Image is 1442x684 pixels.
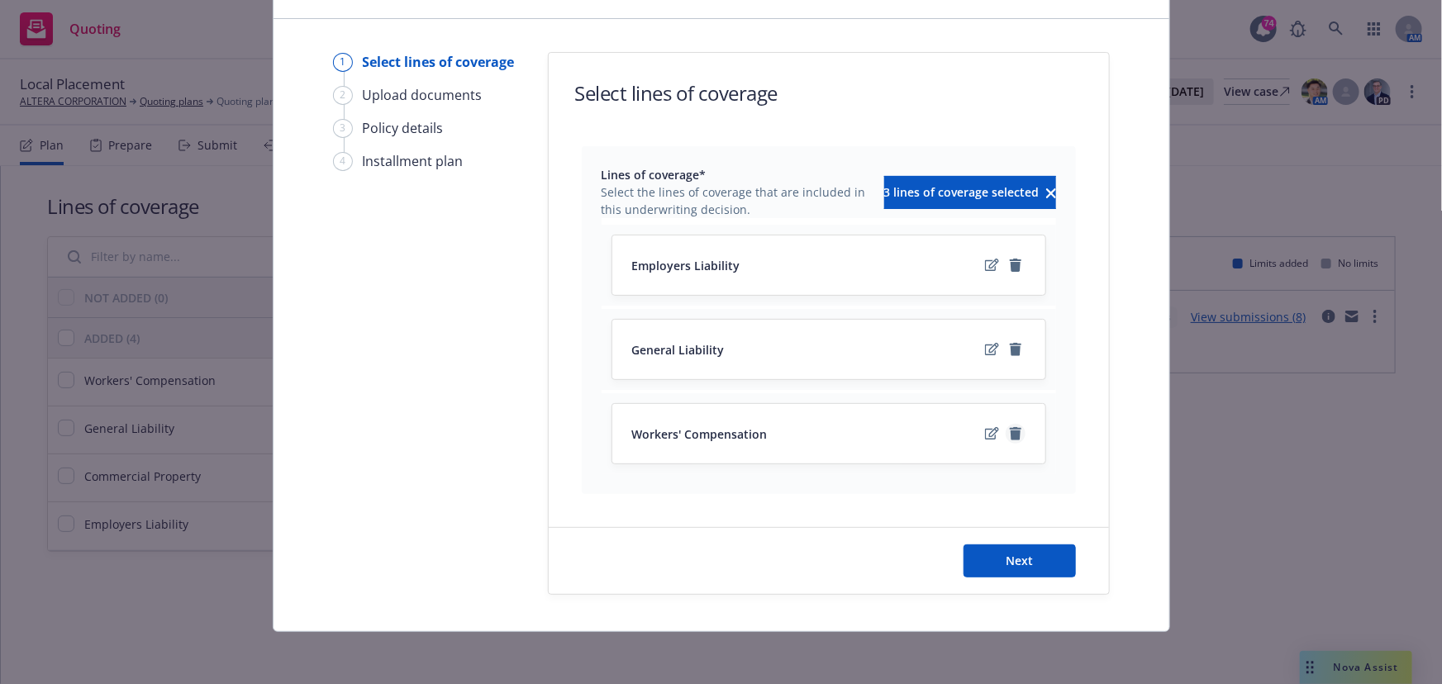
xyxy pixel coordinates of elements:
a: remove [1006,424,1026,444]
div: 4 [333,152,353,171]
span: Lines of coverage* [602,166,874,183]
a: edit [983,255,1002,275]
div: Policy details [363,118,444,138]
div: Upload documents [363,85,483,105]
span: 3 lines of coverage selected [884,184,1040,200]
span: Workers' Compensation [632,425,768,443]
button: 3 lines of coverage selectedclear selection [884,176,1056,209]
span: General Liability [632,341,725,359]
div: 1 [333,53,353,72]
div: 3 [333,119,353,138]
button: Next [964,544,1076,577]
h1: Select lines of coverage [575,79,778,107]
div: Select lines of coverage [363,52,515,72]
div: 2 [333,86,353,105]
div: Installment plan [363,151,464,171]
svg: clear selection [1046,188,1056,198]
a: remove [1006,340,1026,359]
a: edit [983,340,1002,359]
a: remove [1006,255,1026,275]
a: edit [983,424,1002,444]
span: Select the lines of coverage that are included in this underwriting decision. [602,183,874,218]
span: Employers Liability [632,257,740,274]
span: Next [1006,553,1033,568]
